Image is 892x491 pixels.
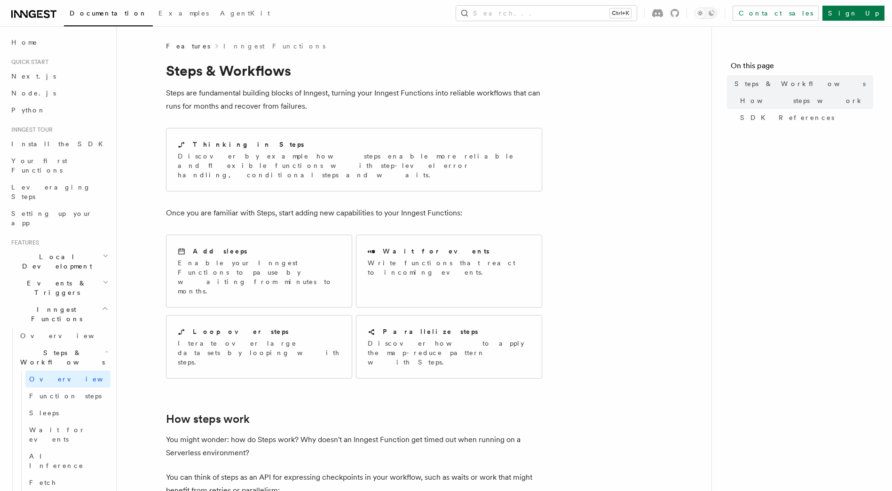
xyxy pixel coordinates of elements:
[29,409,59,417] span: Sleeps
[70,9,147,17] span: Documentation
[178,339,340,367] p: Iterate over large datasets by looping with steps.
[736,92,873,109] a: How steps work
[356,315,542,379] a: Parallelize stepsDiscover how to apply the map-reduce pattern with Steps.
[25,404,111,421] a: Sleeps
[8,239,39,246] span: Features
[166,412,250,426] a: How steps work
[214,3,276,25] a: AgentKit
[8,275,111,301] button: Events & Triggers
[25,388,111,404] a: Function steps
[736,109,873,126] a: SDK References
[166,62,542,79] h1: Steps & Workflows
[731,60,873,75] h4: On this page
[8,278,103,297] span: Events & Triggers
[193,327,289,336] h2: Loop over steps
[383,246,489,256] h2: Wait for events
[166,87,542,113] p: Steps are fundamental building blocks of Inngest, turning your Inngest Functions into reliable wo...
[11,183,91,200] span: Leveraging Steps
[29,452,84,469] span: AI Inference
[29,479,56,486] span: Fetch
[8,252,103,271] span: Local Development
[356,235,542,308] a: Wait for eventsWrite functions that react to incoming events.
[8,205,111,231] a: Setting up your app
[25,474,111,491] a: Fetch
[8,126,53,134] span: Inngest tour
[740,96,864,105] span: How steps work
[166,41,210,51] span: Features
[456,6,637,21] button: Search...Ctrl+K
[25,421,111,448] a: Wait for events
[822,6,884,21] a: Sign Up
[178,151,530,180] p: Discover by example how steps enable more reliable and flexible functions with step-level error h...
[731,75,873,92] a: Steps & Workflows
[16,344,111,371] button: Steps & Workflows
[695,8,717,19] button: Toggle dark mode
[733,6,819,21] a: Contact sales
[178,258,340,296] p: Enable your Inngest Functions to pause by waiting from minutes to months.
[166,235,352,308] a: Add sleepsEnable your Inngest Functions to pause by waiting from minutes to months.
[29,426,85,443] span: Wait for events
[8,58,48,66] span: Quick start
[166,128,542,191] a: Thinking in StepsDiscover by example how steps enable more reliable and flexible functions with s...
[368,258,530,277] p: Write functions that react to incoming events.
[166,433,542,459] p: You might wonder: how do Steps work? Why doesn't an Inngest Function get timed out when running o...
[8,179,111,205] a: Leveraging Steps
[11,106,46,114] span: Python
[11,210,92,227] span: Setting up your app
[8,301,111,327] button: Inngest Functions
[29,375,126,383] span: Overview
[734,79,866,88] span: Steps & Workflows
[223,41,325,51] a: Inngest Functions
[8,68,111,85] a: Next.js
[153,3,214,25] a: Examples
[8,248,111,275] button: Local Development
[383,327,478,336] h2: Parallelize steps
[220,9,270,17] span: AgentKit
[193,140,304,149] h2: Thinking in Steps
[11,89,56,97] span: Node.js
[64,3,153,26] a: Documentation
[8,152,111,179] a: Your first Functions
[25,448,111,474] a: AI Inference
[166,315,352,379] a: Loop over stepsIterate over large datasets by looping with steps.
[11,72,56,80] span: Next.js
[8,135,111,152] a: Install the SDK
[610,8,631,18] kbd: Ctrl+K
[11,157,67,174] span: Your first Functions
[29,392,102,400] span: Function steps
[25,371,111,388] a: Overview
[16,327,111,344] a: Overview
[158,9,209,17] span: Examples
[8,102,111,119] a: Python
[8,34,111,51] a: Home
[8,305,102,324] span: Inngest Functions
[8,85,111,102] a: Node.js
[740,113,834,122] span: SDK References
[11,38,38,47] span: Home
[20,332,117,340] span: Overview
[166,206,542,220] p: Once you are familiar with Steps, start adding new capabilities to your Inngest Functions:
[16,348,105,367] span: Steps & Workflows
[193,246,247,256] h2: Add sleeps
[11,140,109,148] span: Install the SDK
[368,339,530,367] p: Discover how to apply the map-reduce pattern with Steps.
